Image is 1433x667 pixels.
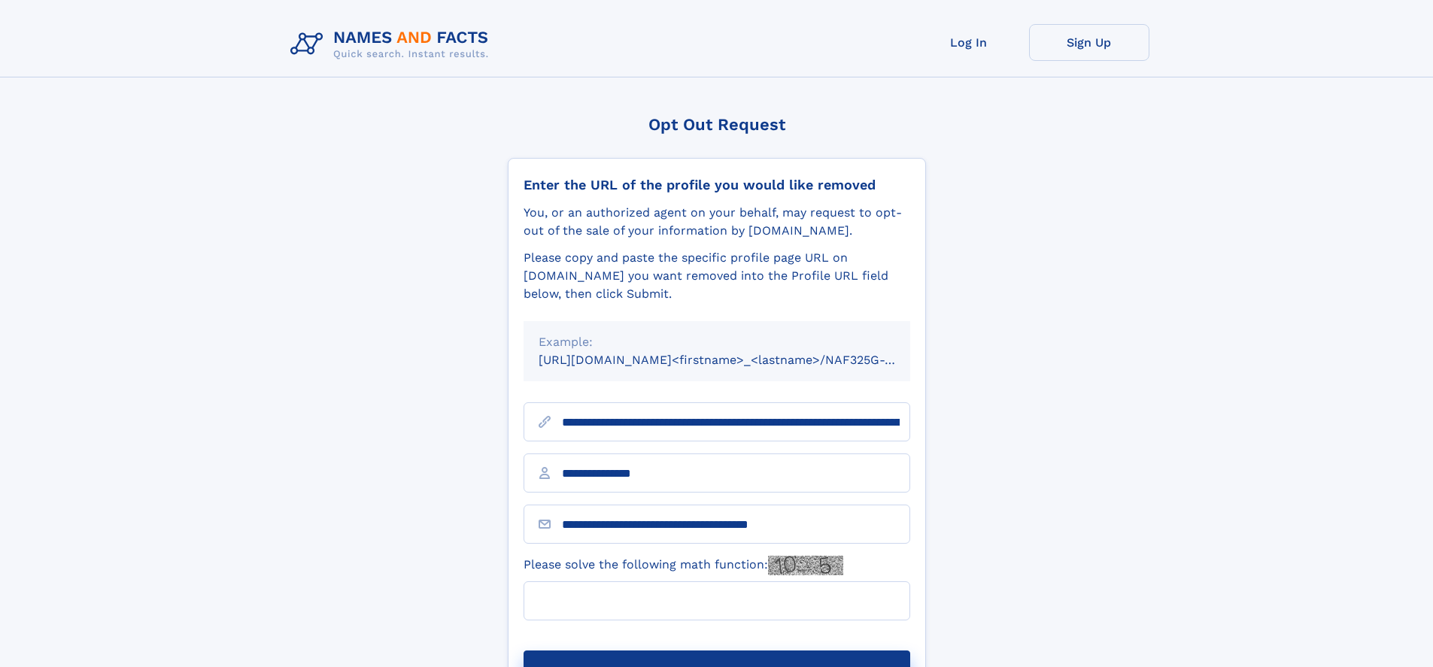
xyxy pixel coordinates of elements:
[524,177,910,193] div: Enter the URL of the profile you would like removed
[524,556,843,575] label: Please solve the following math function:
[524,249,910,303] div: Please copy and paste the specific profile page URL on [DOMAIN_NAME] you want removed into the Pr...
[1029,24,1149,61] a: Sign Up
[539,353,939,367] small: [URL][DOMAIN_NAME]<firstname>_<lastname>/NAF325G-xxxxxxxx
[909,24,1029,61] a: Log In
[539,333,895,351] div: Example:
[508,115,926,134] div: Opt Out Request
[284,24,501,65] img: Logo Names and Facts
[524,204,910,240] div: You, or an authorized agent on your behalf, may request to opt-out of the sale of your informatio...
